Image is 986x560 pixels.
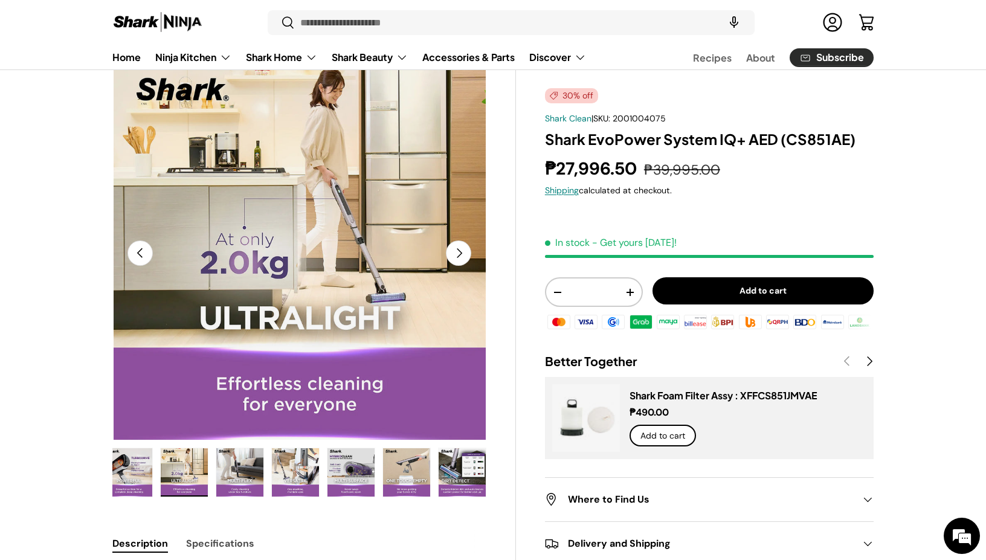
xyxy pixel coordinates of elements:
[546,313,572,331] img: master
[630,389,817,402] a: Shark Foam Filter Assy : XFFCS851JMVAE
[198,6,227,35] div: Minimize live chat window
[105,448,152,497] img: Shark EvoPower System IQ+ AED (CS851AE)
[439,448,486,497] img: Shark EvoPower System IQ+ AED (CS851AE)
[791,313,818,331] img: bdo
[186,530,254,557] button: Specifications
[63,68,203,83] div: Leave a message
[746,46,775,69] a: About
[383,448,430,497] img: Shark EvoPower System IQ+ AED (CS851AE)
[628,313,654,331] img: grabpay
[324,45,415,69] summary: Shark Beauty
[272,448,319,497] img: Shark EvoPower System IQ+ AED (CS851AE)
[112,530,168,557] button: Description
[545,130,874,149] h1: Shark EvoPower System IQ+ AED (CS851AE)
[790,48,874,67] a: Subscribe
[613,113,666,124] span: 2001004075
[737,313,764,331] img: ubp
[545,113,591,124] a: Shark Clean
[715,10,753,36] speech-search-button: Search by voice
[682,313,709,331] img: billease
[545,478,874,521] summary: Where to Find Us
[709,313,736,331] img: bpi
[545,536,854,551] h2: Delivery and Shipping
[177,372,219,388] em: Submit
[693,46,732,69] a: Recipes
[327,448,375,497] img: Shark EvoPower System IQ+ AED (CS851AE)
[846,313,873,331] img: landbank
[148,45,239,69] summary: Ninja Kitchen
[545,184,874,197] div: calculated at checkout.
[545,88,598,103] span: 30% off
[545,237,590,249] span: In stock
[591,113,666,124] span: |
[630,425,696,447] button: Add to cart
[6,330,230,372] textarea: Type your message and click 'Submit'
[819,313,845,331] img: metrobank
[816,53,864,63] span: Subscribe
[545,492,854,507] h2: Where to Find Us
[664,45,874,69] nav: Secondary
[25,152,211,274] span: We are offline. Please leave us a message.
[573,313,599,331] img: visa
[644,161,720,179] s: ₱39,995.00
[545,157,640,180] strong: ₱27,996.50
[652,278,874,305] button: Add to cart
[422,45,515,69] a: Accessories & Parts
[764,313,791,331] img: qrph
[161,448,208,497] img: Shark EvoPower System IQ+ AED (CS851AE)
[112,11,203,34] img: Shark Ninja Philippines
[593,113,610,124] span: SKU:
[592,237,677,249] p: - Get yours [DATE]!
[522,45,593,69] summary: Discover
[600,313,627,331] img: gcash
[216,448,263,497] img: Shark EvoPower System IQ+ AED (CS851AE)
[112,45,586,69] nav: Primary
[545,353,836,370] h2: Better Together
[239,45,324,69] summary: Shark Home
[112,45,141,69] a: Home
[655,313,681,331] img: maya
[112,66,486,501] media-gallery: Gallery Viewer
[545,185,579,196] a: Shipping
